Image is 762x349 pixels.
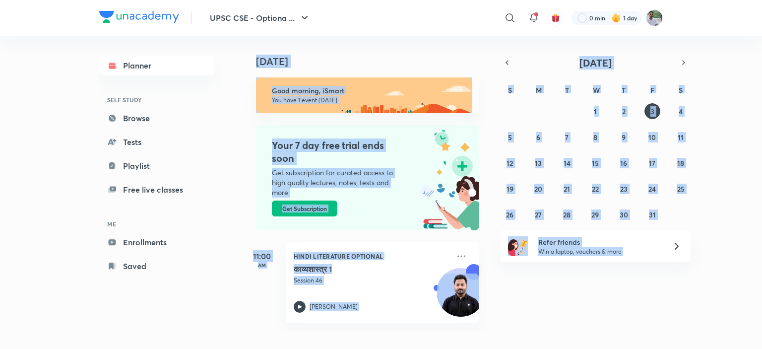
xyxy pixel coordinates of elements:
[502,181,518,197] button: October 19, 2025
[256,77,472,113] img: morning
[679,107,683,116] abbr: October 4, 2025
[677,158,684,168] abbr: October 18, 2025
[616,129,632,145] button: October 9, 2025
[507,184,513,194] abbr: October 19, 2025
[502,207,518,222] button: October 26, 2025
[99,256,214,276] a: Saved
[644,155,660,171] button: October 17, 2025
[272,86,463,95] h6: Good morning, iSmart
[648,184,656,194] abbr: October 24, 2025
[272,139,405,165] h4: Your 7 day free trial ends soon
[673,181,689,197] button: October 25, 2025
[622,85,626,95] abbr: Thursday
[622,133,626,142] abbr: October 9, 2025
[506,210,513,219] abbr: October 26, 2025
[650,107,654,116] abbr: October 3, 2025
[592,158,599,168] abbr: October 15, 2025
[535,158,542,168] abbr: October 13, 2025
[644,181,660,197] button: October 24, 2025
[559,155,575,171] button: October 14, 2025
[99,215,214,232] h6: ME
[678,133,684,142] abbr: October 11, 2025
[538,247,660,256] p: Win a laptop, vouchers & more
[587,207,603,222] button: October 29, 2025
[649,158,655,168] abbr: October 17, 2025
[502,155,518,171] button: October 12, 2025
[587,181,603,197] button: October 22, 2025
[650,85,654,95] abbr: Friday
[99,11,179,23] img: Company Logo
[616,103,632,119] button: October 2, 2025
[559,129,575,145] button: October 7, 2025
[548,10,564,26] button: avatar
[594,107,597,116] abbr: October 1, 2025
[593,133,597,142] abbr: October 8, 2025
[646,9,663,26] img: iSmart Roshan
[508,85,512,95] abbr: Sunday
[616,155,632,171] button: October 16, 2025
[536,85,542,95] abbr: Monday
[99,56,214,75] a: Planner
[282,205,327,212] span: Get Subscription
[530,155,546,171] button: October 13, 2025
[564,184,570,194] abbr: October 21, 2025
[644,207,660,222] button: October 31, 2025
[310,302,358,311] p: [PERSON_NAME]
[242,250,282,262] h5: 11:00
[649,210,656,219] abbr: October 31, 2025
[559,207,575,222] button: October 28, 2025
[673,103,689,119] button: October 4, 2025
[551,13,560,22] img: avatar
[593,85,600,95] abbr: Wednesday
[622,107,626,116] abbr: October 2, 2025
[565,85,569,95] abbr: Tuesday
[677,184,685,194] abbr: October 25, 2025
[272,96,463,104] p: You have 1 event [DATE]
[99,11,179,25] a: Company Logo
[99,156,214,176] a: Playlist
[99,180,214,200] a: Free live classes
[256,56,489,68] h4: [DATE]
[272,201,337,216] button: Get Subscription
[648,133,656,142] abbr: October 10, 2025
[534,184,542,194] abbr: October 20, 2025
[272,168,405,198] p: Get subscription for curated access to high quality lectures, notes, tests and more
[294,250,449,262] p: Hindi Literature Optional
[620,158,627,168] abbr: October 16, 2025
[535,210,542,219] abbr: October 27, 2025
[507,158,513,168] abbr: October 12, 2025
[99,132,214,152] a: Tests
[294,276,449,285] p: Session 46
[616,181,632,197] button: October 23, 2025
[611,13,621,23] img: streak
[294,264,417,274] h5: काव्यशास्त्र 1
[536,133,540,142] abbr: October 6, 2025
[538,237,660,247] h6: Refer friends
[679,85,683,95] abbr: Saturday
[437,274,485,321] img: Avatar
[530,181,546,197] button: October 20, 2025
[644,129,660,145] button: October 10, 2025
[587,103,603,119] button: October 1, 2025
[673,155,689,171] button: October 18, 2025
[644,103,660,119] button: October 3, 2025
[620,210,628,219] abbr: October 30, 2025
[99,91,214,108] h6: SELF STUDY
[559,181,575,197] button: October 21, 2025
[204,8,317,28] button: UPSC CSE - Optiona ...
[587,129,603,145] button: October 8, 2025
[508,133,512,142] abbr: October 5, 2025
[579,56,612,70] span: [DATE]
[565,133,569,142] abbr: October 7, 2025
[530,207,546,222] button: October 27, 2025
[563,210,571,219] abbr: October 28, 2025
[591,210,599,219] abbr: October 29, 2025
[620,184,628,194] abbr: October 23, 2025
[99,108,214,128] a: Browse
[592,184,599,194] abbr: October 22, 2025
[564,158,571,168] abbr: October 14, 2025
[616,207,632,222] button: October 30, 2025
[514,56,677,70] button: [DATE]
[587,155,603,171] button: October 15, 2025
[242,262,282,268] p: AM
